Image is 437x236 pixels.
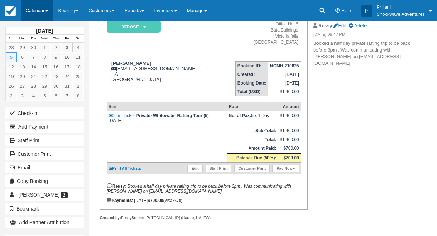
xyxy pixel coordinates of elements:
[5,217,84,228] button: Add Partner Attribution
[283,155,299,160] strong: $700.00
[107,20,158,33] a: Deposit
[50,81,62,91] a: 30
[5,121,84,133] button: Add Payment
[234,165,270,172] a: Customer Print
[28,52,39,62] a: 7
[216,21,298,46] address: Office No. 6 Bata Buildings Victoria falls [GEOGRAPHIC_DATA]
[39,62,50,72] a: 15
[333,23,346,28] a: Edit
[111,61,151,66] strong: [PERSON_NAME]
[17,81,28,91] a: 27
[107,198,132,203] strong: Payments
[50,72,62,81] a: 23
[5,148,84,160] a: Customer Print
[28,72,39,81] a: 21
[6,35,17,43] th: Sun
[227,111,278,126] td: 5 x 1 Day
[73,91,84,101] a: 8
[17,52,28,62] a: 6
[148,198,163,203] strong: $700.00
[73,62,84,72] a: 18
[278,102,301,111] th: Amount
[109,166,141,170] a: Print All Tickets
[73,81,84,91] a: 1
[107,102,227,111] th: Item
[313,40,412,67] p: Booked a half day private rafting trip to be back before 3pm . Was communicating with [PERSON_NAM...
[268,79,301,87] td: [DATE]
[227,135,278,144] th: Total:
[136,113,209,118] strong: Private- Whitewater Rafting Tour (5)
[319,23,332,28] strong: Ressy
[361,5,372,17] div: P
[62,35,73,43] th: Fri
[62,91,73,101] a: 7
[227,153,278,163] th: Balance Due (50%):
[17,35,28,43] th: Mon
[50,43,62,52] a: 2
[6,81,17,91] a: 26
[6,72,17,81] a: 19
[62,62,73,72] a: 17
[107,184,126,189] strong: Ressy:
[17,72,28,81] a: 20
[227,102,278,111] th: Rate
[107,198,301,203] div: : [DATE] (visa )
[39,72,50,81] a: 22
[227,144,278,153] th: Amount Paid:
[36,28,53,34] strong: [DATE]
[73,43,84,52] a: 4
[28,62,39,72] a: 14
[17,43,28,52] a: 29
[109,113,135,118] a: Print Ticket
[50,35,62,43] th: Thu
[278,135,301,144] td: $1,400.00
[235,62,268,71] th: Booking ID:
[39,43,50,52] a: 1
[17,62,28,72] a: 13
[5,6,16,16] img: checkfront-main-nav-mini-logo.png
[377,11,425,18] p: Shockwave Adventures
[270,63,299,68] strong: NGMH-210825
[107,111,227,126] td: [DATE]
[50,62,62,72] a: 16
[132,216,151,220] strong: Source IP:
[5,107,84,119] button: Check-in
[28,35,39,43] th: Tue
[62,72,73,81] a: 24
[268,70,301,79] td: [DATE]
[278,144,301,153] td: $700.00
[5,175,84,187] button: Copy Booking
[73,72,84,81] a: 25
[28,43,39,52] a: 30
[313,32,412,39] em: [DATE] 09:47 PM
[227,126,278,135] th: Sub-Total:
[377,4,425,11] p: Philani
[235,87,268,96] th: Total (USD):
[18,192,59,198] span: [PERSON_NAME]
[107,20,161,33] em: Deposit
[62,43,73,52] a: 3
[50,91,62,101] a: 6
[73,35,84,43] th: Sat
[6,62,17,72] a: 12
[272,165,299,172] a: Pay Now
[5,189,84,201] a: [PERSON_NAME] 2
[39,52,50,62] a: 8
[107,184,291,194] em: Booked a half day private rafting trip to be back before 3pm . Was communicating with [PERSON_NAM...
[17,91,28,101] a: 3
[5,135,84,146] a: Staff Print
[100,215,308,221] div: Ressy [TECHNICAL_ID] (Harare, HA, ZW)
[278,126,301,135] td: $1,400.00
[335,9,340,13] i: Help
[187,165,202,172] a: Edit
[280,113,299,124] div: $1,400.00
[6,52,17,62] a: 5
[235,70,268,79] th: Created:
[206,165,232,172] a: Staff Print
[342,8,351,13] span: Help
[39,35,50,43] th: Wed
[235,79,268,87] th: Booking Date:
[100,216,121,220] strong: Created by:
[349,23,367,28] a: Delete
[62,81,73,91] a: 31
